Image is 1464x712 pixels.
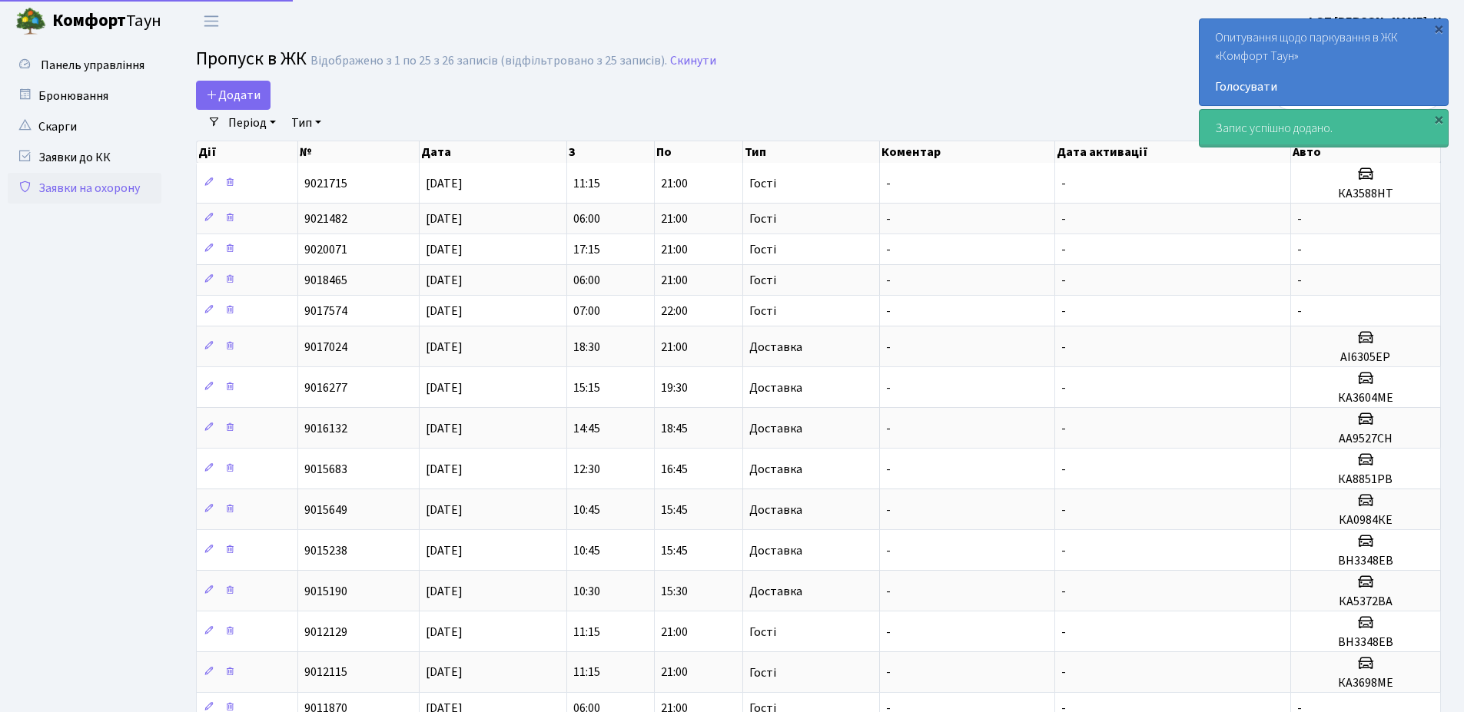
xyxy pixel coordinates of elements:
[661,303,688,320] span: 22:00
[310,54,667,68] div: Відображено з 1 по 25 з 26 записів (відфільтровано з 25 записів).
[1061,542,1066,559] span: -
[1061,664,1066,681] span: -
[670,54,716,68] a: Скинути
[573,664,600,681] span: 11:15
[886,303,891,320] span: -
[304,583,347,600] span: 9015190
[1061,175,1066,192] span: -
[661,624,688,641] span: 21:00
[1297,676,1434,690] h5: КА3698МЕ
[304,664,347,681] span: 9012115
[1061,210,1066,227] span: -
[304,502,347,518] span: 9015649
[426,542,463,559] span: [DATE]
[1306,12,1446,31] a: ФОП [PERSON_NAME]. Н.
[1291,141,1441,163] th: Авто
[1297,594,1434,609] h5: КА5372ВА
[52,8,161,35] span: Таун
[886,420,891,437] span: -
[304,272,347,289] span: 9018465
[206,87,261,104] span: Додати
[573,379,600,396] span: 15:15
[886,339,891,356] span: -
[426,583,463,600] span: [DATE]
[880,141,1055,163] th: Коментар
[573,303,600,320] span: 07:00
[749,667,776,679] span: Гості
[886,175,891,192] span: -
[886,272,891,289] span: -
[1297,187,1434,201] h5: КА3588НТ
[304,303,347,320] span: 9017574
[573,420,600,437] span: 14:45
[304,624,347,641] span: 9012129
[426,175,463,192] span: [DATE]
[426,624,463,641] span: [DATE]
[886,624,891,641] span: -
[8,50,161,81] a: Панель управління
[573,339,600,356] span: 18:30
[304,241,347,258] span: 9020071
[1061,339,1066,356] span: -
[304,339,347,356] span: 9017024
[573,542,600,559] span: 10:45
[304,420,347,437] span: 9016132
[1215,78,1432,96] a: Голосувати
[749,382,802,394] span: Доставка
[661,542,688,559] span: 15:45
[41,57,144,74] span: Панель управління
[8,111,161,142] a: Скарги
[886,583,891,600] span: -
[1200,110,1448,147] div: Запис успішно додано.
[304,461,347,478] span: 9015683
[661,379,688,396] span: 19:30
[661,339,688,356] span: 21:00
[1297,432,1434,446] h5: АА9527СН
[661,175,688,192] span: 21:00
[8,173,161,204] a: Заявки на охорону
[426,339,463,356] span: [DATE]
[573,461,600,478] span: 12:30
[1297,303,1302,320] span: -
[573,241,600,258] span: 17:15
[886,542,891,559] span: -
[426,664,463,681] span: [DATE]
[886,461,891,478] span: -
[1200,19,1448,105] div: Опитування щодо паркування в ЖК «Комфорт Таун»
[298,141,420,163] th: №
[304,542,347,559] span: 9015238
[749,305,776,317] span: Гості
[749,585,802,598] span: Доставка
[749,504,802,516] span: Доставка
[426,379,463,396] span: [DATE]
[749,274,776,286] span: Гості
[661,420,688,437] span: 18:45
[304,175,347,192] span: 9021715
[52,8,126,33] b: Комфорт
[749,243,776,256] span: Гості
[661,210,688,227] span: 21:00
[661,502,688,518] span: 15:45
[661,583,688,600] span: 15:30
[886,502,891,518] span: -
[1431,21,1446,36] div: ×
[573,624,600,641] span: 11:15
[197,141,298,163] th: Дії
[196,45,307,72] span: Пропуск в ЖК
[1061,583,1066,600] span: -
[749,422,802,435] span: Доставка
[8,142,161,173] a: Заявки до КК
[886,241,891,258] span: -
[192,8,231,34] button: Переключити навігацію
[1431,111,1446,127] div: ×
[661,461,688,478] span: 16:45
[886,664,891,681] span: -
[886,210,891,227] span: -
[1061,379,1066,396] span: -
[222,110,282,136] a: Період
[749,177,776,190] span: Гості
[655,141,742,163] th: По
[1297,554,1434,568] h5: ВН3348ЕВ
[1306,13,1446,30] b: ФОП [PERSON_NAME]. Н.
[426,210,463,227] span: [DATE]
